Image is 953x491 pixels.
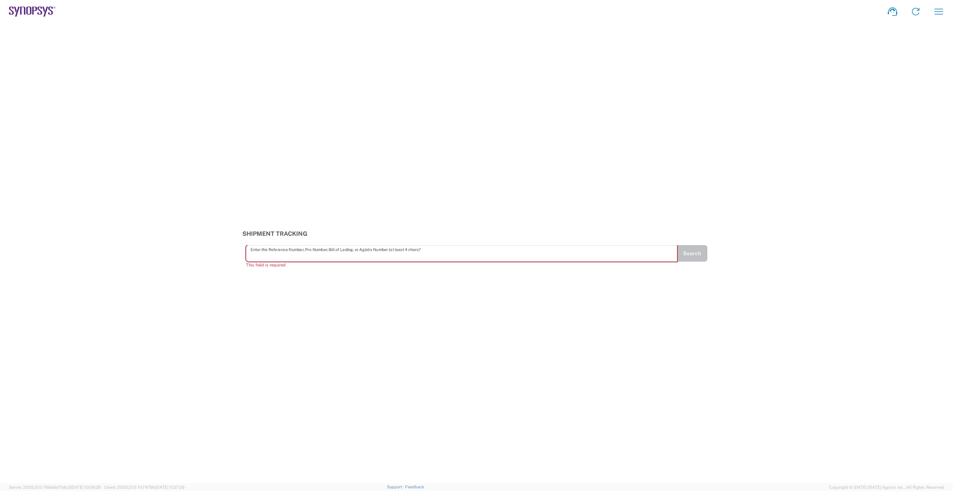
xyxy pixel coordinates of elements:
span: [DATE] 10:09:35 [71,485,101,490]
div: This field is required [246,262,677,268]
span: Server: 2025.21.0-769a9a7b8c3 [9,485,101,490]
span: Client: 2025.21.0-7d7479b [104,485,184,490]
span: Copyright © [DATE]-[DATE] Agistix Inc., All Rights Reserved [829,484,944,491]
a: Feedback [405,485,424,489]
h3: Shipment Tracking [242,230,711,237]
a: Support [387,485,406,489]
span: [DATE] 11:37:29 [155,485,184,490]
